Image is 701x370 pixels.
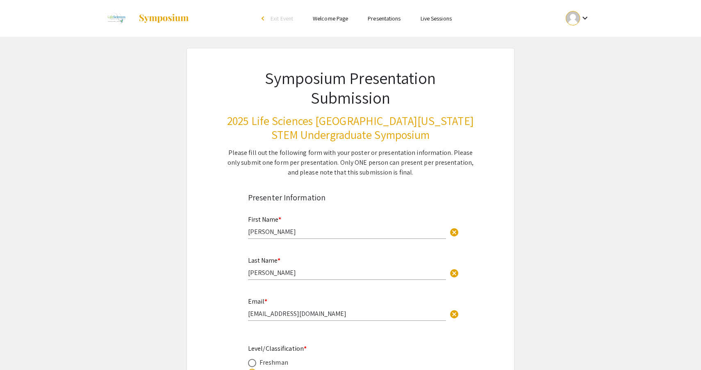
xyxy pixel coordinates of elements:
[449,227,459,237] span: cancel
[227,114,474,141] h3: 2025 Life Sciences [GEOGRAPHIC_DATA][US_STATE] STEM Undergraduate Symposium
[248,268,446,277] input: Type Here
[421,15,452,22] a: Live Sessions
[446,224,462,240] button: Clear
[248,191,453,204] div: Presenter Information
[248,215,281,224] mat-label: First Name
[446,305,462,322] button: Clear
[248,344,307,353] mat-label: Level/Classification
[557,9,599,27] button: Expand account dropdown
[248,227,446,236] input: Type Here
[248,309,446,318] input: Type Here
[446,264,462,281] button: Clear
[6,333,35,364] iframe: Chat
[138,14,189,23] img: Symposium by ForagerOne
[227,148,474,177] div: Please fill out the following form with your poster or presentation information. Please only subm...
[271,15,293,22] span: Exit Event
[313,15,348,22] a: Welcome Page
[262,16,266,21] div: arrow_back_ios
[449,268,459,278] span: cancel
[248,297,267,306] mat-label: Email
[102,8,130,29] img: 2025 Life Sciences South Florida STEM Undergraduate Symposium
[259,358,288,368] div: Freshman
[227,68,474,107] h1: Symposium Presentation Submission
[102,8,189,29] a: 2025 Life Sciences South Florida STEM Undergraduate Symposium
[368,15,401,22] a: Presentations
[449,309,459,319] span: cancel
[580,13,590,23] mat-icon: Expand account dropdown
[248,256,280,265] mat-label: Last Name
